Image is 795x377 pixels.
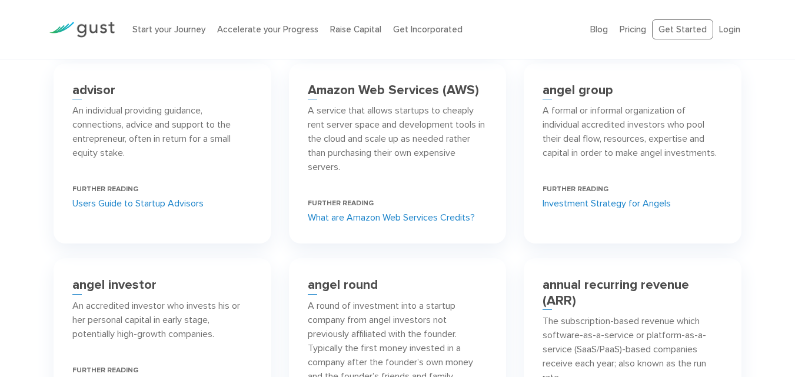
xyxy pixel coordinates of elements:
[72,366,138,374] span: FURTHER READING
[72,277,157,292] h3: angel investor
[543,196,671,211] a: Investment Strategy for Angels
[652,19,713,40] a: Get Started
[308,199,374,207] span: FURTHER READING
[543,185,608,193] span: FURTHER READING
[330,24,381,35] a: Raise Capital
[590,24,608,35] a: Blog
[72,82,115,98] h3: advisor
[217,24,318,35] a: Accelerate your Progress
[72,185,138,193] span: FURTHER READING
[132,24,205,35] a: Start your Journey
[543,277,723,308] h3: annual recurring revenue (ARR)
[72,104,252,160] p: An individual providing guidance, connections, advice and support to the entrepreneur, often in r...
[72,196,204,211] a: Users Guide to Startup Advisors
[393,24,463,35] a: Get Incorporated
[543,82,613,98] h3: angel group
[620,24,646,35] a: Pricing
[719,24,740,35] a: Login
[72,299,252,341] p: An accredited investor who invests his or her personal capital in early stage, potentially high-g...
[543,104,723,160] p: A formal or informal organization of individual accredited investors who pool their deal flow, re...
[308,211,475,225] a: What are Amazon Web Services Credits?
[308,277,378,292] h3: angel round
[308,82,479,98] h3: Amazon Web Services (AWS)
[49,22,115,38] img: Gust Logo
[308,104,488,174] p: A service that allows startups to cheaply rent server space and development tools in the cloud an...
